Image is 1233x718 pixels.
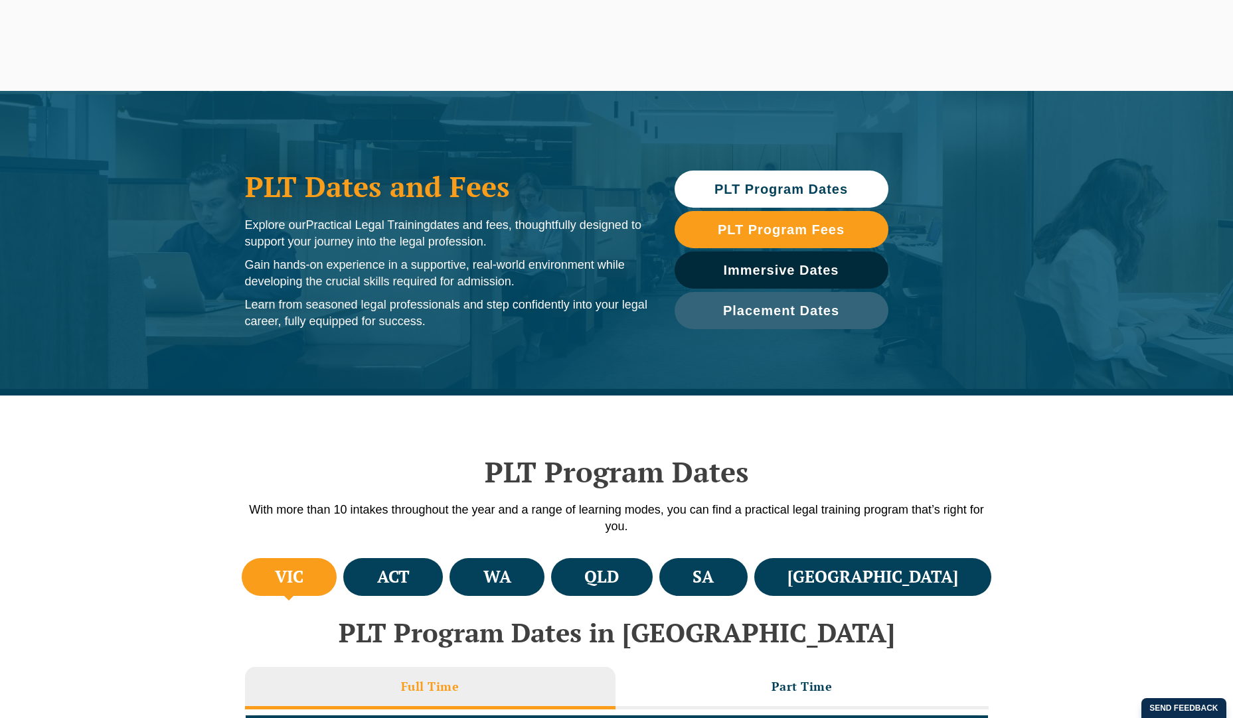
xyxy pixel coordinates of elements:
[306,218,430,232] span: Practical Legal Training
[723,304,839,317] span: Placement Dates
[245,170,648,203] h1: PLT Dates and Fees
[718,223,845,236] span: PLT Program Fees
[675,171,888,208] a: PLT Program Dates
[772,679,833,694] h3: Part Time
[724,263,839,277] span: Immersive Dates
[787,566,958,588] h4: [GEOGRAPHIC_DATA]
[238,618,995,647] h2: PLT Program Dates in [GEOGRAPHIC_DATA]
[714,182,848,196] span: PLT Program Dates
[693,566,714,588] h4: SA
[275,566,303,588] h4: VIC
[238,455,995,488] h2: PLT Program Dates
[245,217,648,250] p: Explore our dates and fees, thoughtfully designed to support your journey into the legal profession.
[483,566,511,588] h4: WA
[238,502,995,535] p: With more than 10 intakes throughout the year and a range of learning modes, you can find a pract...
[245,297,648,330] p: Learn from seasoned legal professionals and step confidently into your legal career, fully equipp...
[401,679,459,694] h3: Full Time
[245,257,648,290] p: Gain hands-on experience in a supportive, real-world environment while developing the crucial ski...
[675,292,888,329] a: Placement Dates
[675,211,888,248] a: PLT Program Fees
[377,566,410,588] h4: ACT
[584,566,619,588] h4: QLD
[675,251,888,289] a: Immersive Dates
